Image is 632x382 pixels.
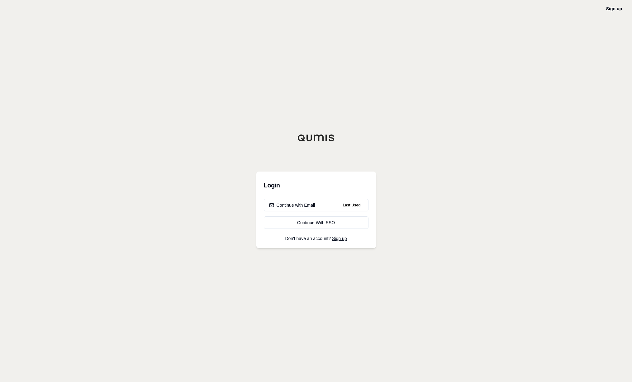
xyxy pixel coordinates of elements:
[264,216,368,229] a: Continue With SSO
[332,236,347,241] a: Sign up
[340,201,363,209] span: Last Used
[269,202,315,208] div: Continue with Email
[264,199,368,211] button: Continue with EmailLast Used
[606,6,622,11] a: Sign up
[269,219,363,226] div: Continue With SSO
[297,134,335,142] img: Qumis
[264,179,368,191] h3: Login
[264,236,368,241] p: Don't have an account?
